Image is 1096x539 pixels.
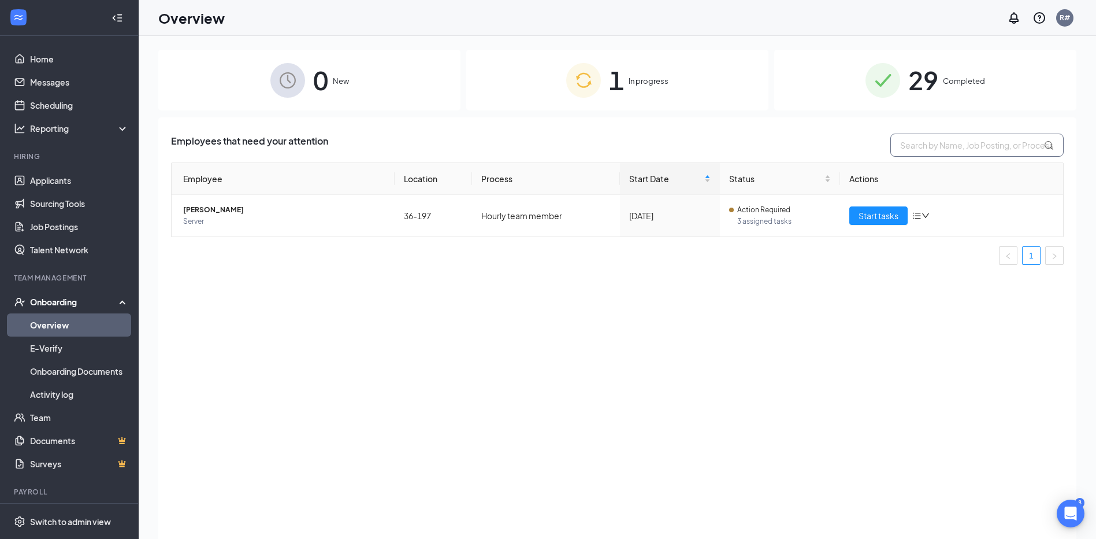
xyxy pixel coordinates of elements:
li: Previous Page [999,246,1017,265]
a: Applicants [30,169,129,192]
td: 36-197 [395,195,472,237]
button: Start tasks [849,206,908,225]
span: In progress [629,75,668,87]
h1: Overview [158,8,225,28]
div: Hiring [14,152,127,161]
a: Home [30,47,129,71]
div: Team Management [14,273,127,283]
th: Status [720,163,841,195]
a: E-Verify [30,337,129,360]
svg: Notifications [1007,11,1021,25]
div: Onboarding [30,296,119,308]
div: 8 [1075,498,1084,508]
svg: UserCheck [14,296,25,308]
a: Scheduling [30,94,129,117]
a: Talent Network [30,238,129,261]
a: Onboarding Documents [30,360,129,383]
th: Employee [172,163,395,195]
td: Hourly team member [472,195,620,237]
a: Messages [30,71,129,94]
span: bars [912,211,922,220]
li: Next Page [1045,246,1064,265]
a: DocumentsCrown [30,429,129,452]
svg: Analysis [14,123,25,134]
span: 0 [313,60,328,100]
li: 1 [1022,246,1041,265]
span: Start tasks [859,209,898,222]
span: Completed [943,75,985,87]
span: left [1005,253,1012,260]
span: Start Date [629,172,702,185]
svg: Settings [14,516,25,527]
svg: WorkstreamLogo [13,12,24,23]
button: right [1045,246,1064,265]
a: Sourcing Tools [30,192,129,215]
span: right [1051,253,1058,260]
div: Reporting [30,123,129,134]
div: R# [1060,13,1070,23]
a: Activity log [30,383,129,406]
a: Team [30,406,129,429]
div: Switch to admin view [30,516,111,527]
span: New [333,75,349,87]
a: SurveysCrown [30,452,129,475]
th: Process [472,163,620,195]
div: Payroll [14,487,127,497]
span: 3 assigned tasks [737,216,831,227]
a: 1 [1023,247,1040,264]
button: left [999,246,1017,265]
span: Employees that need your attention [171,134,328,157]
a: Overview [30,313,129,337]
span: Server [183,216,385,227]
span: 1 [609,60,624,100]
span: Action Required [737,204,790,216]
span: Status [729,172,823,185]
span: [PERSON_NAME] [183,204,385,216]
div: Open Intercom Messenger [1057,500,1084,527]
span: 29 [908,60,938,100]
svg: Collapse [112,12,123,24]
svg: QuestionInfo [1032,11,1046,25]
th: Location [395,163,472,195]
a: Job Postings [30,215,129,238]
div: [DATE] [629,209,711,222]
input: Search by Name, Job Posting, or Process [890,134,1064,157]
span: down [922,212,930,220]
th: Actions [840,163,1063,195]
